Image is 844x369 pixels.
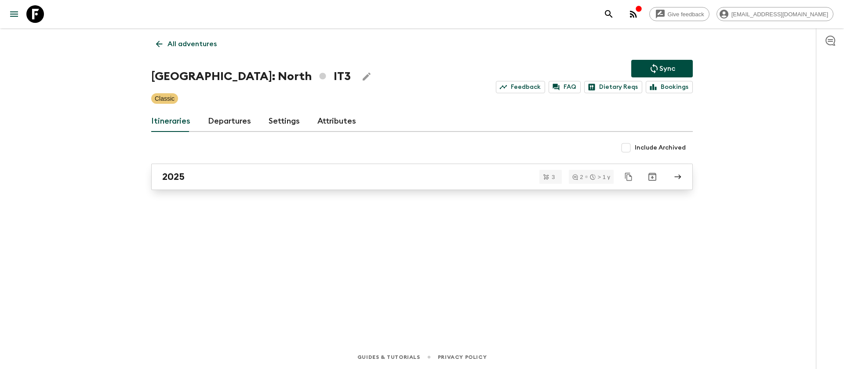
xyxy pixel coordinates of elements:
[438,352,487,362] a: Privacy Policy
[659,63,675,74] p: Sync
[151,68,351,85] h1: [GEOGRAPHIC_DATA]: North IT3
[631,60,693,77] button: Sync adventure departures to the booking engine
[546,174,560,180] span: 3
[208,111,251,132] a: Departures
[590,174,610,180] div: > 1 y
[717,7,833,21] div: [EMAIL_ADDRESS][DOMAIN_NAME]
[549,81,581,93] a: FAQ
[151,35,222,53] a: All adventures
[496,81,545,93] a: Feedback
[162,171,185,183] h2: 2025
[584,81,642,93] a: Dietary Reqs
[357,352,420,362] a: Guides & Tutorials
[646,81,693,93] a: Bookings
[151,164,693,190] a: 2025
[151,111,190,132] a: Itineraries
[644,168,661,186] button: Archive
[155,94,175,103] p: Classic
[600,5,618,23] button: search adventures
[5,5,23,23] button: menu
[317,111,356,132] a: Attributes
[635,143,686,152] span: Include Archived
[727,11,833,18] span: [EMAIL_ADDRESS][DOMAIN_NAME]
[358,68,375,85] button: Edit Adventure Title
[663,11,709,18] span: Give feedback
[167,39,217,49] p: All adventures
[269,111,300,132] a: Settings
[572,174,583,180] div: 2
[649,7,709,21] a: Give feedback
[621,169,637,185] button: Duplicate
